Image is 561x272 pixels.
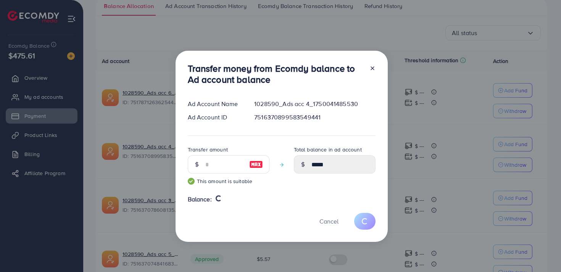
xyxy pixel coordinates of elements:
[248,113,381,122] div: 7516370899583549441
[188,177,269,185] small: This amount is suitable
[182,100,248,108] div: Ad Account Name
[529,238,555,266] iframe: Chat
[188,63,363,85] h3: Transfer money from Ecomdy balance to Ad account balance
[310,213,348,229] button: Cancel
[319,217,339,225] span: Cancel
[249,160,263,169] img: image
[188,178,195,185] img: guide
[188,195,212,204] span: Balance:
[248,100,381,108] div: 1028590_Ads acc 4_1750041485530
[182,113,248,122] div: Ad Account ID
[188,146,228,153] label: Transfer amount
[294,146,362,153] label: Total balance in ad account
